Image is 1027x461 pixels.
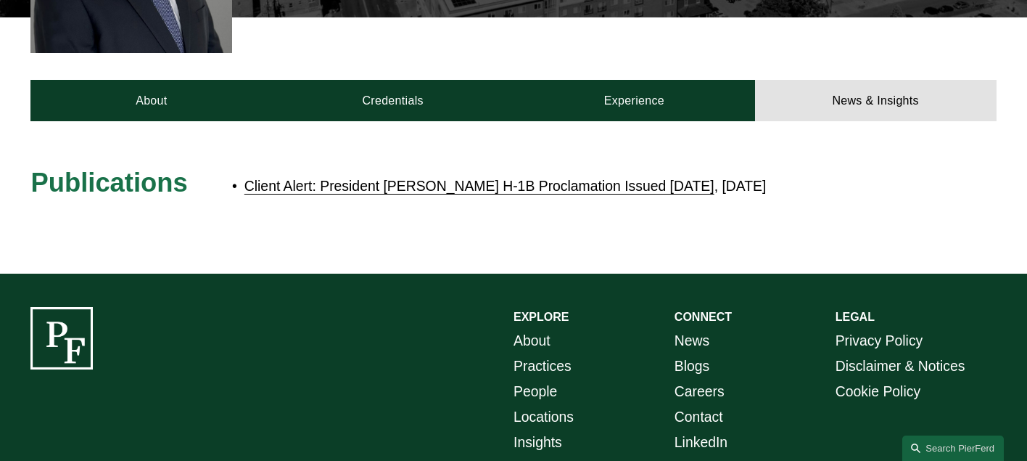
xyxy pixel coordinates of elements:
p: , [DATE] [244,174,875,199]
a: News & Insights [755,80,997,121]
a: News [675,328,709,354]
span: Publications [30,168,187,197]
a: Insights [513,430,562,455]
strong: CONNECT [675,311,732,323]
a: Experience [513,80,755,121]
a: Careers [675,379,725,404]
a: Contact [675,404,723,430]
a: LinkedIn [675,430,727,455]
a: Credentials [272,80,513,121]
a: Search this site [902,436,1004,461]
a: Locations [513,404,574,430]
a: Privacy Policy [836,328,923,354]
a: Disclaimer & Notices [836,354,965,379]
a: People [513,379,557,404]
a: About [513,328,550,354]
strong: EXPLORE [513,311,569,323]
a: Client Alert: President [PERSON_NAME] H-1B Proclamation Issued [DATE] [244,178,714,194]
a: Blogs [675,354,709,379]
strong: LEGAL [836,311,875,323]
a: Practices [513,354,572,379]
a: Cookie Policy [836,379,920,404]
a: About [30,80,272,121]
